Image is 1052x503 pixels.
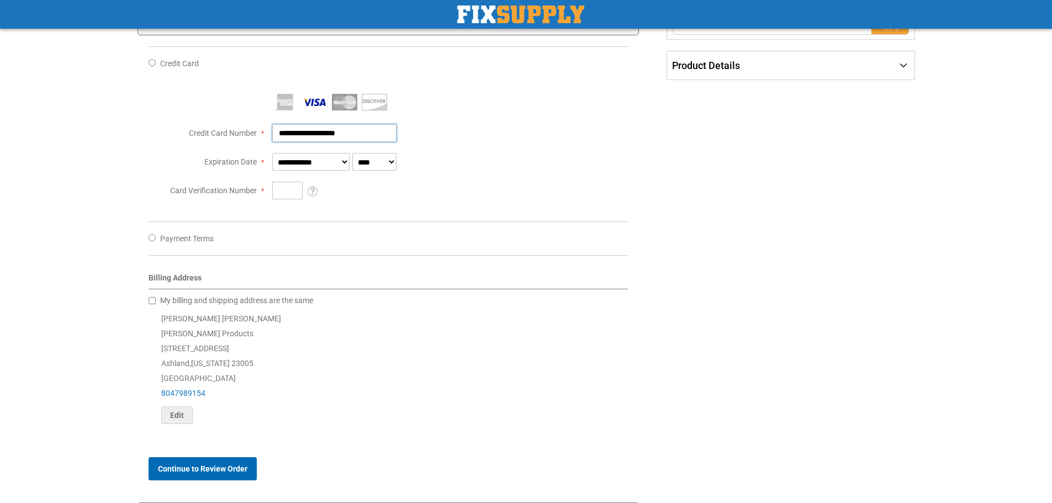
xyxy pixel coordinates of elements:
[160,234,214,243] span: Payment Terms
[170,411,184,420] span: Edit
[158,464,247,473] span: Continue to Review Order
[672,60,740,71] span: Product Details
[272,94,298,110] img: American Express
[332,94,357,110] img: MasterCard
[302,94,327,110] img: Visa
[170,186,257,195] span: Card Verification Number
[191,359,230,368] span: [US_STATE]
[161,389,205,398] a: 8047989154
[457,6,584,23] a: store logo
[362,94,387,110] img: Discover
[457,6,584,23] img: Fix Industrial Supply
[204,157,257,166] span: Expiration Date
[149,272,628,289] div: Billing Address
[160,59,199,68] span: Credit Card
[149,457,257,480] button: Continue to Review Order
[149,311,628,424] div: [PERSON_NAME] [PERSON_NAME] [PERSON_NAME] Products [STREET_ADDRESS] Ashland , 23005 [GEOGRAPHIC_D...
[161,406,193,424] button: Edit
[160,296,313,305] span: My billing and shipping address are the same
[189,129,257,137] span: Credit Card Number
